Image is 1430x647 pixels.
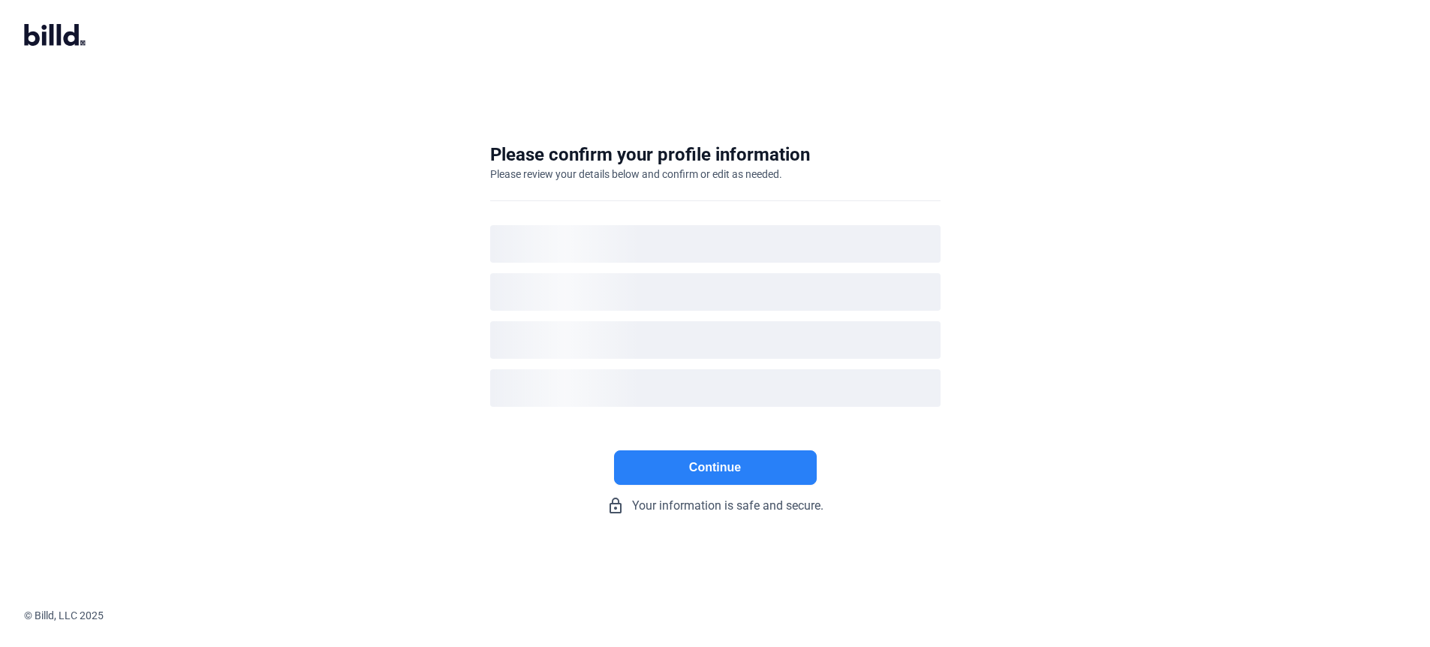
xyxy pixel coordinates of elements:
[490,321,941,359] div: loading
[490,167,782,182] div: Please review your details below and confirm or edit as needed.
[490,497,941,515] div: Your information is safe and secure.
[490,369,941,407] div: loading
[490,143,810,167] div: Please confirm your profile information
[24,608,1430,623] div: © Billd, LLC 2025
[490,273,941,311] div: loading
[614,450,817,485] button: Continue
[490,225,941,263] div: loading
[607,497,625,515] mat-icon: lock_outline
